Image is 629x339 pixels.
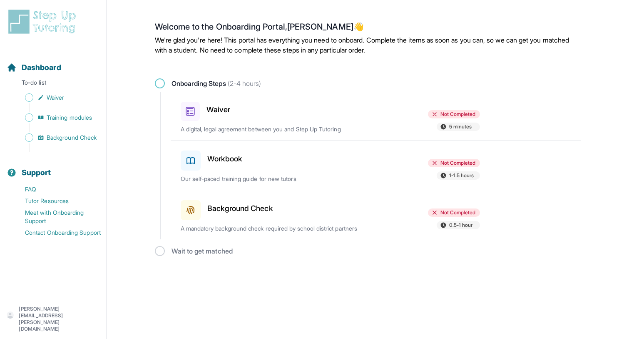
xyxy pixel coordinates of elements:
span: Not Completed [440,209,476,216]
p: Our self-paced training guide for new tutors [181,175,375,183]
span: (2-4 hours) [226,79,261,88]
h3: Waiver [206,104,230,116]
a: Background Check [7,132,106,143]
span: 0.5-1 hour [449,222,473,229]
button: [PERSON_NAME][EMAIL_ADDRESS][PERSON_NAME][DOMAIN_NAME] [7,306,99,332]
span: Background Check [47,133,97,142]
p: To-do list [3,78,103,90]
h2: Welcome to the Onboarding Portal, [PERSON_NAME] 👋 [155,22,581,35]
a: Meet with Onboarding Support [7,207,106,227]
a: Tutor Resources [7,195,106,207]
a: FAQ [7,183,106,195]
h3: Workbook [207,153,243,165]
p: A digital, legal agreement between you and Step Up Tutoring [181,125,375,133]
a: Waiver [7,92,106,103]
a: WorkbookNot Completed1-1.5 hoursOur self-paced training guide for new tutors [171,141,581,190]
a: Dashboard [7,62,61,73]
a: Background CheckNot Completed0.5-1 hourA mandatory background check required by school district p... [171,190,581,239]
span: Not Completed [440,160,476,166]
span: Onboarding Steps [172,78,261,88]
span: Dashboard [22,62,61,73]
span: 1-1.5 hours [449,172,474,179]
p: [PERSON_NAME][EMAIL_ADDRESS][PERSON_NAME][DOMAIN_NAME] [19,306,99,332]
a: WaiverNot Completed5 minutesA digital, legal agreement between you and Step Up Tutoring [171,92,581,140]
span: Training modules [47,113,92,122]
button: Support [3,153,103,182]
button: Dashboard [3,48,103,77]
a: Contact Onboarding Support [7,227,106,239]
p: We're glad you're here! This portal has everything you need to onboard. Complete the items as soo... [155,35,581,55]
span: Waiver [47,93,64,102]
a: Training modules [7,112,106,123]
h3: Background Check [207,203,273,214]
span: Support [22,167,51,178]
span: 5 minutes [449,123,472,130]
img: logo [7,8,81,35]
span: Not Completed [440,111,476,118]
p: A mandatory background check required by school district partners [181,224,375,233]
